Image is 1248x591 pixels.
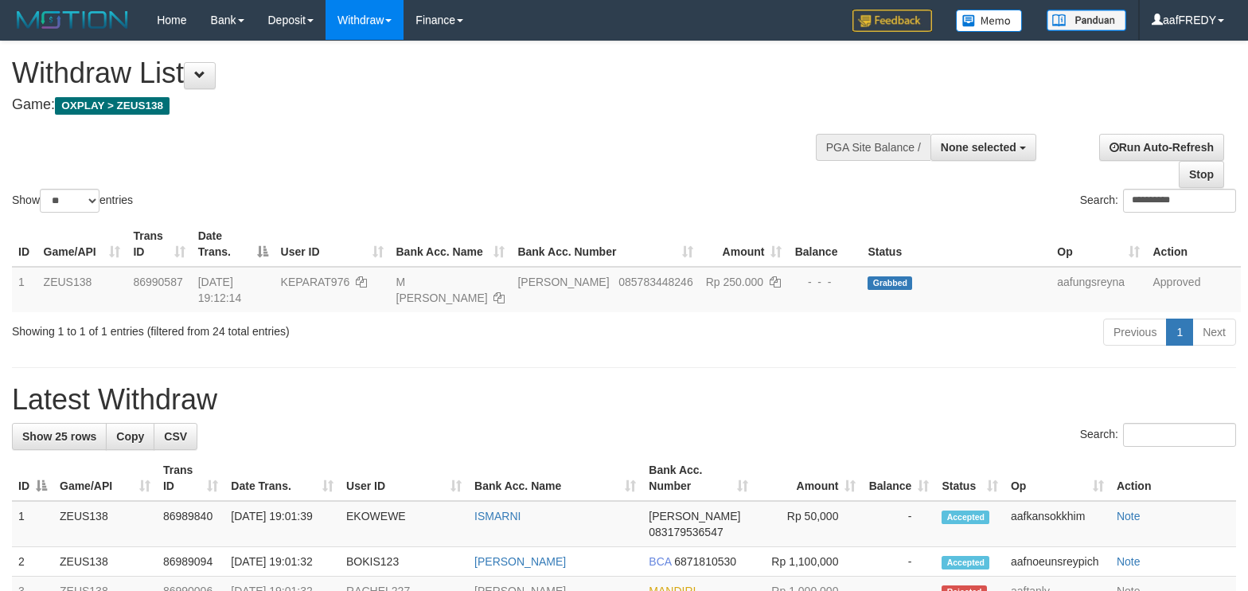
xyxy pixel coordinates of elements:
[956,10,1023,32] img: Button%20Memo.svg
[1123,423,1236,447] input: Search:
[511,221,699,267] th: Bank Acc. Number: activate to sort column ascending
[794,274,855,290] div: - - -
[942,511,989,524] span: Accepted
[861,221,1051,267] th: Status
[157,501,224,547] td: 86989840
[396,276,488,304] a: M [PERSON_NAME]
[1051,221,1146,267] th: Op: activate to sort column ascending
[941,141,1016,154] span: None selected
[755,456,863,501] th: Amount: activate to sort column ascending
[618,276,692,288] span: Copy 085783448246 to clipboard
[649,555,671,568] span: BCA
[127,221,191,267] th: Trans ID: activate to sort column ascending
[224,547,340,577] td: [DATE] 19:01:32
[706,276,763,288] span: Rp 250.000
[852,10,932,32] img: Feedback.jpg
[816,134,930,161] div: PGA Site Balance /
[133,276,182,288] span: 86990587
[1051,267,1146,312] td: aafungsreyna
[224,501,340,547] td: [DATE] 19:01:39
[649,510,740,523] span: [PERSON_NAME]
[390,221,512,267] th: Bank Acc. Name: activate to sort column ascending
[12,384,1236,416] h1: Latest Withdraw
[37,267,127,312] td: ZEUS138
[106,423,154,450] a: Copy
[275,221,390,267] th: User ID: activate to sort column ascending
[700,221,789,267] th: Amount: activate to sort column ascending
[340,501,468,547] td: EKOWEWE
[474,510,521,523] a: ISMARNI
[53,501,157,547] td: ZEUS138
[1080,423,1236,447] label: Search:
[517,276,609,288] span: [PERSON_NAME]
[340,547,468,577] td: BOKIS123
[1080,189,1236,213] label: Search:
[468,456,642,501] th: Bank Acc. Name: activate to sort column ascending
[198,276,242,304] span: [DATE] 19:12:14
[340,456,468,501] th: User ID: activate to sort column ascending
[1004,547,1110,577] td: aafnoeunsreypich
[755,501,863,547] td: Rp 50,000
[755,547,863,577] td: Rp 1,100,000
[281,276,350,288] span: KEPARAT976
[1103,319,1167,346] a: Previous
[116,430,144,443] span: Copy
[12,97,816,113] h4: Game:
[642,456,754,501] th: Bank Acc. Number: activate to sort column ascending
[37,221,127,267] th: Game/API: activate to sort column ascending
[935,456,1004,501] th: Status: activate to sort column ascending
[53,456,157,501] th: Game/API: activate to sort column ascending
[1004,501,1110,547] td: aafkansokkhim
[1179,161,1224,188] a: Stop
[788,221,861,267] th: Balance
[154,423,197,450] a: CSV
[1146,267,1241,312] td: Approved
[1110,456,1236,501] th: Action
[12,189,133,213] label: Show entries
[942,556,989,569] span: Accepted
[1123,189,1236,213] input: Search:
[40,189,99,213] select: Showentries
[474,555,566,568] a: [PERSON_NAME]
[930,134,1036,161] button: None selected
[12,267,37,312] td: 1
[649,526,723,538] span: Copy 083179536547 to clipboard
[862,501,935,547] td: -
[1004,456,1110,501] th: Op: activate to sort column ascending
[862,547,935,577] td: -
[12,57,816,89] h1: Withdraw List
[862,456,935,501] th: Balance: activate to sort column ascending
[157,456,224,501] th: Trans ID: activate to sort column ascending
[674,555,736,568] span: Copy 6871810530 to clipboard
[1047,10,1126,31] img: panduan.png
[1166,319,1193,346] a: 1
[12,423,107,450] a: Show 25 rows
[12,8,133,32] img: MOTION_logo.png
[55,97,170,115] span: OXPLAY > ZEUS138
[22,430,96,443] span: Show 25 rows
[164,430,187,443] span: CSV
[12,456,53,501] th: ID: activate to sort column descending
[1146,221,1241,267] th: Action
[192,221,275,267] th: Date Trans.: activate to sort column descending
[1099,134,1224,161] a: Run Auto-Refresh
[12,221,37,267] th: ID
[224,456,340,501] th: Date Trans.: activate to sort column ascending
[157,547,224,577] td: 86989094
[53,547,157,577] td: ZEUS138
[1192,319,1236,346] a: Next
[1117,510,1141,523] a: Note
[12,501,53,547] td: 1
[12,317,508,339] div: Showing 1 to 1 of 1 entries (filtered from 24 total entries)
[1117,555,1141,568] a: Note
[868,276,912,290] span: Grabbed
